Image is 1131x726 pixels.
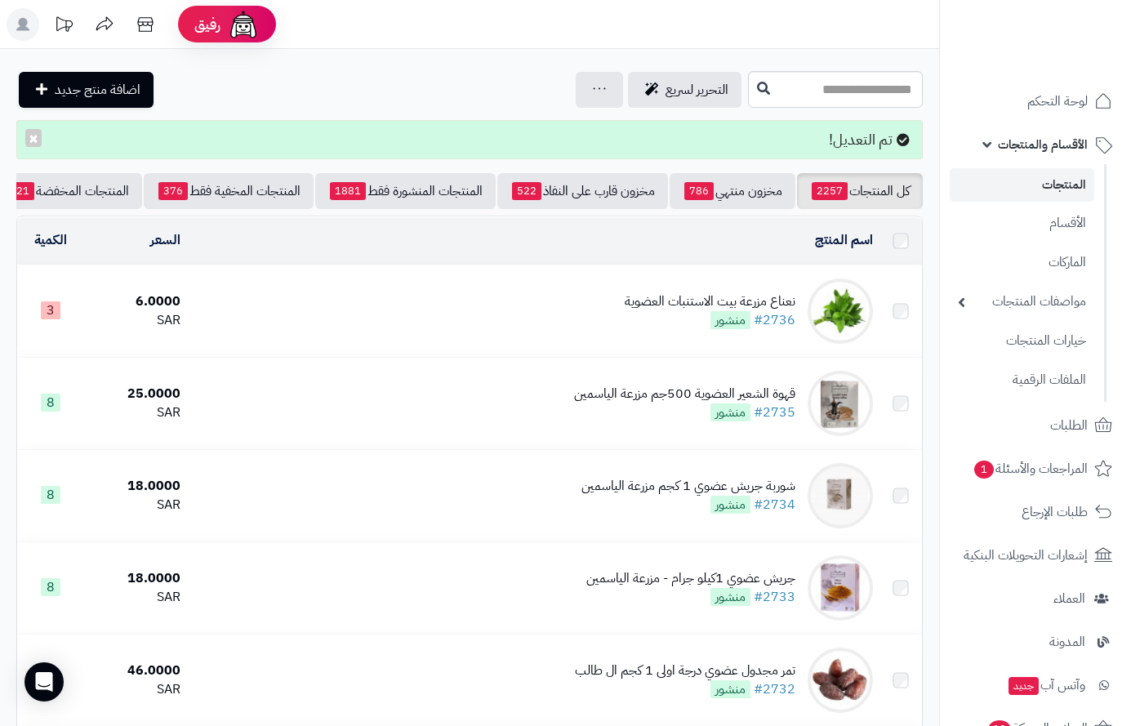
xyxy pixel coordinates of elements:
[950,168,1094,202] a: المنتجات
[808,371,873,436] img: قهوة الشعير العضوية 500جم مزرعة الياسمين
[497,173,668,209] a: مخزون قارب على النفاذ522
[666,80,728,100] span: التحرير لسريع
[575,661,795,680] div: تمر مجدول عضوي درجة اولى 1 كجم ال طالب
[950,82,1121,121] a: لوحة التحكم
[808,555,873,621] img: جريش عضوي 1كيلو جرام - مزرعة الياسمين
[754,587,795,607] a: #2733
[754,495,795,514] a: #2734
[1050,414,1088,437] span: الطلبات
[625,292,795,311] div: نعناع مزرعة بيت الاستنبات العضوية
[710,588,750,606] span: منشور
[628,72,741,108] a: التحرير لسريع
[512,182,541,200] span: 522
[581,477,795,496] div: شوربة جريش عضوي 1 كجم مزرعة الياسمين
[710,680,750,698] span: منشور
[754,679,795,699] a: #2732
[91,496,181,514] div: SAR
[950,449,1121,488] a: المراجعات والأسئلة1
[710,403,750,421] span: منشور
[25,129,42,147] button: ×
[812,182,848,200] span: 2257
[43,8,84,45] a: تحديثات المنصة
[315,173,496,209] a: المنتجات المنشورة فقط1881
[950,492,1121,532] a: طلبات الإرجاع
[34,230,67,250] a: الكمية
[586,569,795,588] div: جريش عضوي 1كيلو جرام - مزرعة الياسمين
[950,406,1121,445] a: الطلبات
[1049,630,1085,653] span: المدونة
[19,72,154,108] a: اضافة منتج جديد
[808,463,873,528] img: شوربة جريش عضوي 1 كجم مزرعة الياسمين
[950,245,1094,280] a: الماركات
[24,662,64,702] div: Open Intercom Messenger
[1022,501,1088,523] span: طلبات الإرجاع
[41,578,60,596] span: 8
[158,182,188,200] span: 376
[16,120,923,159] div: تم التعديل!
[950,284,1094,319] a: مواصفات المنتجات
[950,363,1094,398] a: الملفات الرقمية
[144,173,314,209] a: المنتجات المخفية فقط376
[41,301,60,319] span: 3
[11,182,34,200] span: 21
[754,310,795,330] a: #2736
[950,622,1121,661] a: المدونة
[194,15,220,34] span: رفيق
[815,230,873,250] a: اسم المنتج
[950,536,1121,575] a: إشعارات التحويلات البنكية
[91,588,181,607] div: SAR
[41,486,60,504] span: 8
[950,666,1121,705] a: وآتس آبجديد
[574,385,795,403] div: قهوة الشعير العضوية 500جم مزرعة الياسمين
[998,133,1088,156] span: الأقسام والمنتجات
[1009,677,1039,695] span: جديد
[950,579,1121,618] a: العملاء
[91,680,181,699] div: SAR
[710,496,750,514] span: منشور
[964,544,1088,567] span: إشعارات التحويلات البنكية
[950,323,1094,359] a: خيارات المنتجات
[227,8,260,41] img: ai-face.png
[754,403,795,422] a: #2735
[1027,90,1088,113] span: لوحة التحكم
[670,173,795,209] a: مخزون منتهي786
[808,648,873,713] img: تمر مجدول عضوي درجة اولى 1 كجم ال طالب
[808,278,873,344] img: نعناع مزرعة بيت الاستنبات العضوية
[1007,674,1085,697] span: وآتس آب
[91,661,181,680] div: 46.0000
[684,182,714,200] span: 786
[91,569,181,588] div: 18.0000
[950,206,1094,241] a: الأقسام
[91,385,181,403] div: 25.0000
[797,173,923,209] a: كل المنتجات2257
[1053,587,1085,610] span: العملاء
[91,477,181,496] div: 18.0000
[974,461,994,479] span: 1
[91,292,181,311] div: 6.0000
[330,182,366,200] span: 1881
[91,403,181,422] div: SAR
[150,230,180,250] a: السعر
[973,457,1088,480] span: المراجعات والأسئلة
[91,311,181,330] div: SAR
[55,80,140,100] span: اضافة منتج جديد
[710,311,750,329] span: منشور
[41,394,60,412] span: 8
